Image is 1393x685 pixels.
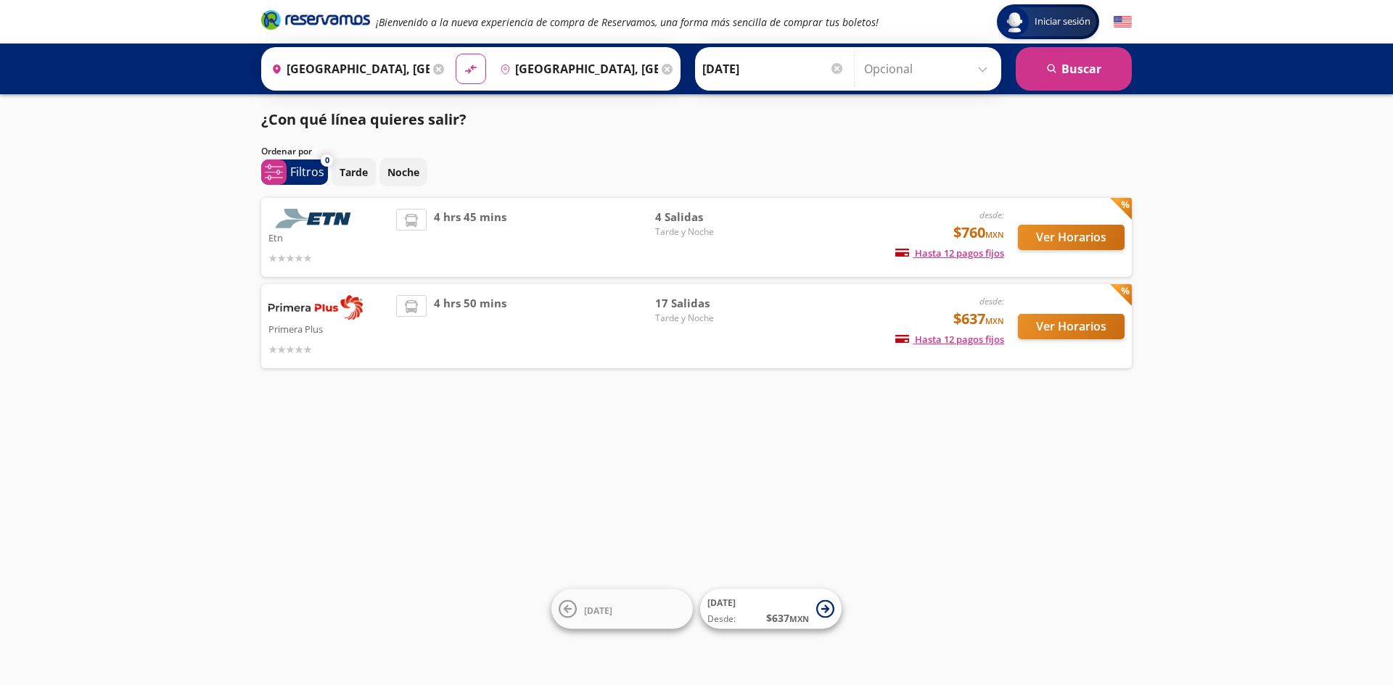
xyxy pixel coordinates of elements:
[707,613,736,626] span: Desde:
[1018,225,1125,250] button: Ver Horarios
[551,589,693,629] button: [DATE]
[1016,47,1132,91] button: Buscar
[979,295,1004,307] em: desde:
[1029,14,1096,29] span: Iniciar sesión
[261,9,370,35] a: Brand Logo
[261,145,312,158] p: Ordenar por
[1018,314,1125,339] button: Ver Horarios
[340,165,368,180] p: Tarde
[266,51,430,87] input: Buscar Origen
[261,9,370,30] i: Brand Logo
[494,51,658,87] input: Buscar Destino
[953,222,1004,244] span: $760
[268,320,389,337] p: Primera Plus
[655,312,757,325] span: Tarde y Noche
[261,159,328,185] button: 0Filtros
[1114,13,1132,31] button: English
[895,246,1004,260] span: Hasta 12 pagos fijos
[985,229,1004,240] small: MXN
[268,209,363,228] img: Etn
[268,295,363,320] img: Primera Plus
[979,209,1004,221] em: desde:
[332,158,376,186] button: Tarde
[376,15,879,29] em: ¡Bienvenido a la nueva experiencia de compra de Reservamos, una forma más sencilla de comprar tus...
[702,51,845,87] input: Elegir Fecha
[387,165,419,180] p: Noche
[290,163,324,180] p: Filtros
[268,228,389,246] p: Etn
[864,51,994,87] input: Opcional
[261,109,467,130] p: ¿Con qué línea quieres salir?
[325,154,329,167] span: 0
[379,158,427,186] button: Noche
[655,209,757,225] span: 4 Salidas
[707,597,736,609] span: [DATE]
[655,295,757,312] span: 17 Salidas
[766,610,809,626] span: $ 637
[789,613,809,624] small: MXN
[434,295,506,357] span: 4 hrs 50 mins
[434,209,506,266] span: 4 hrs 45 mins
[584,604,612,616] span: [DATE]
[953,308,1004,330] span: $637
[700,589,842,629] button: [DATE]Desde:$637MXN
[985,315,1004,326] small: MXN
[895,333,1004,346] span: Hasta 12 pagos fijos
[655,225,757,238] span: Tarde y Noche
